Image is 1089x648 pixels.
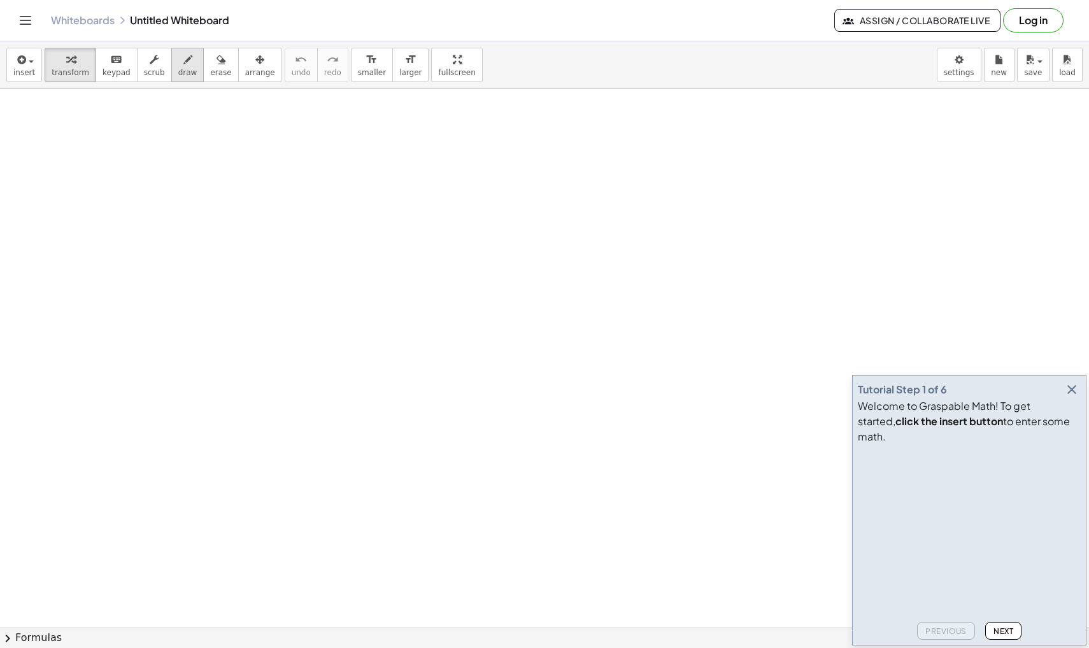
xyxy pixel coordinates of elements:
i: keyboard [110,52,122,67]
span: keypad [103,68,131,77]
span: smaller [358,68,386,77]
button: draw [171,48,204,82]
b: click the insert button [895,414,1003,428]
span: scrub [144,68,165,77]
button: redoredo [317,48,348,82]
button: format_sizesmaller [351,48,393,82]
button: insert [6,48,42,82]
div: Welcome to Graspable Math! To get started, to enter some math. [858,398,1081,444]
button: scrub [137,48,172,82]
button: keyboardkeypad [96,48,138,82]
button: erase [203,48,238,82]
i: redo [327,52,339,67]
button: transform [45,48,96,82]
span: undo [292,68,311,77]
span: fullscreen [438,68,475,77]
a: Whiteboards [51,14,115,27]
span: draw [178,68,197,77]
button: Toggle navigation [15,10,36,31]
button: load [1052,48,1083,82]
button: settings [937,48,981,82]
button: Log in [1003,8,1064,32]
span: settings [944,68,974,77]
span: transform [52,68,89,77]
span: save [1024,68,1042,77]
span: new [991,68,1007,77]
span: load [1059,68,1076,77]
button: fullscreen [431,48,482,82]
button: arrange [238,48,282,82]
span: redo [324,68,341,77]
i: undo [295,52,307,67]
div: Tutorial Step 1 of 6 [858,382,947,397]
button: save [1017,48,1050,82]
button: Assign / Collaborate Live [834,9,1000,32]
span: Assign / Collaborate Live [845,15,990,26]
button: Next [985,622,1021,640]
i: format_size [366,52,378,67]
span: arrange [245,68,275,77]
i: format_size [404,52,416,67]
span: insert [13,68,35,77]
span: erase [210,68,231,77]
span: Next [993,626,1013,636]
button: undoundo [285,48,318,82]
span: larger [399,68,422,77]
button: new [984,48,1014,82]
button: format_sizelarger [392,48,429,82]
